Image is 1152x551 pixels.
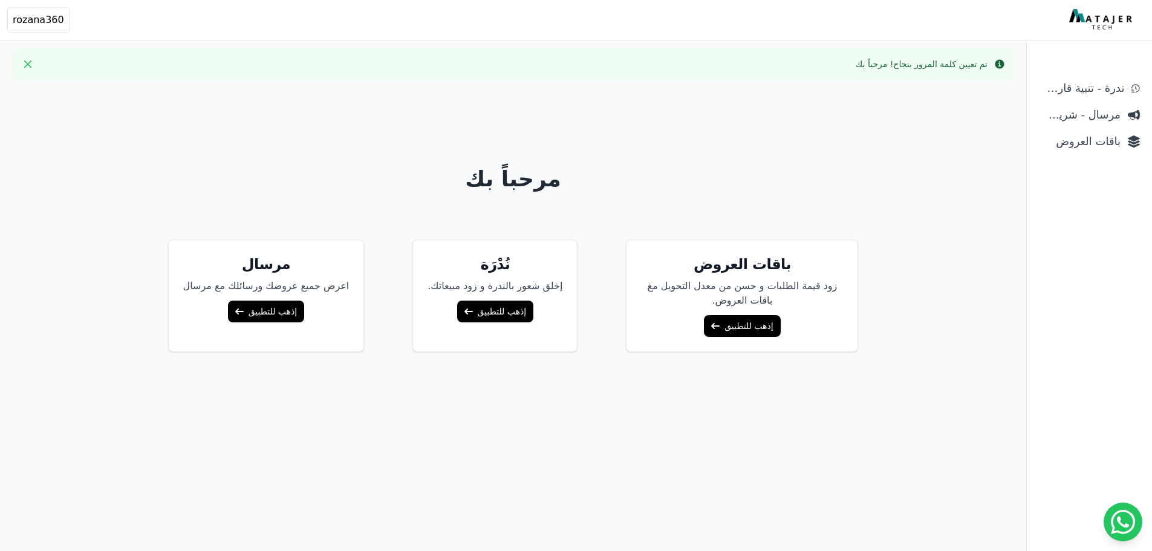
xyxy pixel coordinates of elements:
[457,301,533,322] a: إذهب للتطبيق
[18,54,37,74] button: Close
[1069,9,1135,31] img: MatajerTech Logo
[428,279,562,293] p: إخلق شعور بالندرة و زود مبيعاتك.
[641,279,843,308] p: زود قيمة الطلبات و حسن من معدل التحويل مغ باقات العروض.
[49,167,978,191] h1: مرحباً بك
[183,255,350,274] h5: مرسال
[641,255,843,274] h5: باقات العروض
[228,301,304,322] a: إذهب للتطبيق
[7,7,70,33] button: rozana360
[428,255,562,274] h5: نُدْرَة
[1039,80,1124,97] span: ندرة - تنبية قارب علي النفاذ
[13,13,64,27] span: rozana360
[183,279,350,293] p: اعرض جميع عروضك ورسائلك مع مرسال
[1039,133,1121,150] span: باقات العروض
[856,58,988,70] div: تم تعيين كلمة المرور بنجاح! مرحباً بك
[1039,106,1121,123] span: مرسال - شريط دعاية
[704,315,780,337] a: إذهب للتطبيق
